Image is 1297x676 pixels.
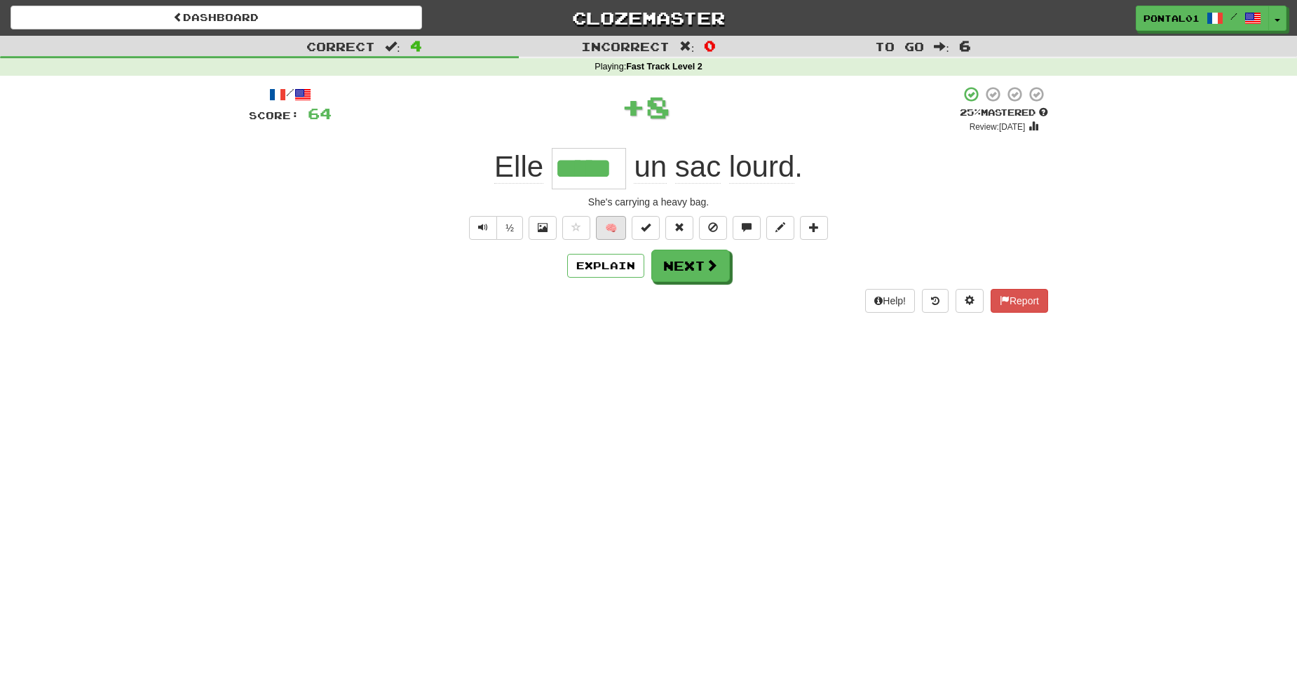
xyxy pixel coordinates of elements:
[626,62,702,72] strong: Fast Track Level 2
[249,195,1048,209] div: She's carrying a heavy bag.
[308,104,332,122] span: 64
[729,150,794,184] span: lourd
[443,6,855,30] a: Clozemaster
[651,250,730,282] button: Next
[959,37,971,54] span: 6
[960,107,1048,119] div: Mastered
[875,39,924,53] span: To go
[581,39,670,53] span: Incorrect
[699,216,727,240] button: Ignore sentence (alt+i)
[621,86,646,128] span: +
[469,216,497,240] button: Play sentence audio (ctl+space)
[991,289,1048,313] button: Report
[934,41,949,53] span: :
[410,37,422,54] span: 4
[529,216,557,240] button: Show image (alt+x)
[596,216,626,240] button: 🧠
[733,216,761,240] button: Discuss sentence (alt+u)
[679,41,695,53] span: :
[970,122,1026,132] small: Review: [DATE]
[249,109,299,121] span: Score:
[704,37,716,54] span: 0
[800,216,828,240] button: Add to collection (alt+a)
[766,216,794,240] button: Edit sentence (alt+d)
[466,216,523,240] div: Text-to-speech controls
[1143,12,1200,25] span: pontal01
[865,289,915,313] button: Help!
[249,86,332,103] div: /
[1136,6,1269,31] a: pontal01 /
[632,216,660,240] button: Set this sentence to 100% Mastered (alt+m)
[11,6,422,29] a: Dashboard
[562,216,590,240] button: Favorite sentence (alt+f)
[494,150,543,184] span: Elle
[306,39,375,53] span: Correct
[634,150,667,184] span: un
[922,289,949,313] button: Round history (alt+y)
[646,89,670,124] span: 8
[675,150,721,184] span: sac
[960,107,981,118] span: 25 %
[496,216,523,240] button: ½
[385,41,400,53] span: :
[626,150,803,184] span: .
[1230,11,1237,21] span: /
[567,254,644,278] button: Explain
[665,216,693,240] button: Reset to 0% Mastered (alt+r)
